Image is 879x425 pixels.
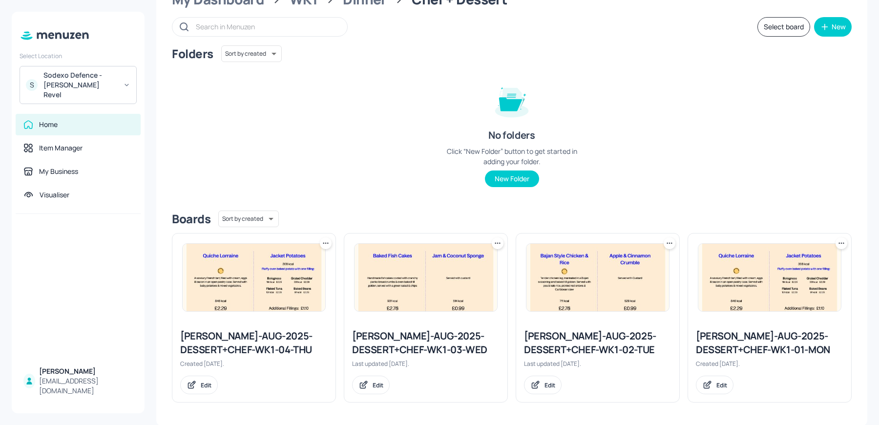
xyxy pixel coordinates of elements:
div: Sort by created [221,44,282,64]
div: [EMAIL_ADDRESS][DOMAIN_NAME] [39,376,133,396]
div: [PERSON_NAME]-AUG-2025-DESSERT+CHEF-WK1-03-WED [352,329,500,357]
div: Edit [544,381,555,389]
div: [PERSON_NAME] [39,366,133,376]
div: Home [39,120,58,129]
div: Sort by created [218,209,279,229]
button: New [814,17,852,37]
div: Visualiser [40,190,69,200]
img: folder-empty [487,76,536,125]
div: Item Manager [39,143,83,153]
div: [PERSON_NAME]-AUG-2025-DESSERT+CHEF-WK1-01-MON [696,329,843,357]
div: Last updated [DATE]. [524,360,671,368]
button: New Folder [485,170,539,187]
div: Last updated [DATE]. [352,360,500,368]
img: 2025-08-06-1754493699653golrrjqmnqm.jpeg [698,244,841,311]
div: New [832,23,846,30]
div: Edit [201,381,211,389]
img: 2025-08-06-1754493699653golrrjqmnqm.jpeg [183,244,325,311]
div: [PERSON_NAME]-AUG-2025-DESSERT+CHEF-WK1-02-TUE [524,329,671,357]
div: Sodexo Defence - [PERSON_NAME] Revel [43,70,117,100]
div: Click “New Folder” button to get started in adding your folder. [439,146,585,167]
div: S [26,79,38,91]
div: Boards [172,211,210,227]
div: No folders [488,128,535,142]
div: Edit [716,381,727,389]
div: My Business [39,167,78,176]
div: Folders [172,46,213,62]
div: [PERSON_NAME]-AUG-2025-DESSERT+CHEF-WK1-04-THU [180,329,328,357]
input: Search in Menuzen [196,20,337,34]
div: Select Location [20,52,137,60]
img: 2025-08-11-17549118078623fkj1btgz4q.jpeg [355,244,497,311]
div: Created [DATE]. [696,360,843,368]
div: Edit [373,381,383,389]
div: Created [DATE]. [180,360,328,368]
button: Select board [757,17,810,37]
img: 2025-08-11-1754911327206bo6lk5hvc3p.jpeg [526,244,669,311]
